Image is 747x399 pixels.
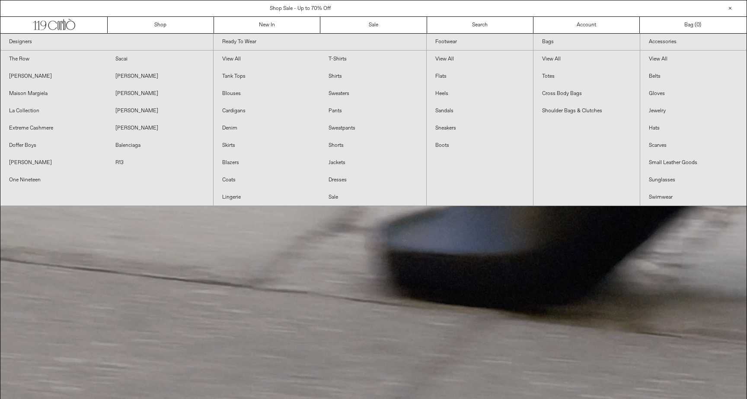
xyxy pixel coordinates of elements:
[533,85,640,102] a: Cross Body Bags
[640,120,747,137] a: Hats
[533,102,640,120] a: Shoulder Bags & Clutches
[640,171,747,189] a: Sunglasses
[427,51,533,68] a: View All
[0,171,107,189] a: One Nineteen
[108,17,214,33] a: Shop
[214,137,320,154] a: Skirts
[107,51,213,68] a: Sacai
[0,34,213,51] a: Designers
[640,68,747,85] a: Belts
[640,51,747,68] a: View All
[214,154,320,171] a: Blazers
[214,68,320,85] a: Tank Tops
[0,102,107,120] a: La Collection
[107,102,213,120] a: [PERSON_NAME]
[107,85,213,102] a: [PERSON_NAME]
[107,68,213,85] a: [PERSON_NAME]
[320,85,426,102] a: Sweaters
[696,21,701,29] span: )
[214,120,320,137] a: Denim
[640,34,747,51] a: Accessories
[640,102,747,120] a: Jewelry
[640,137,747,154] a: Scarves
[0,137,107,154] a: Doffer Boys
[427,68,533,85] a: Flats
[0,120,107,137] a: Extreme Cashmere
[270,5,331,12] a: Shop Sale - Up to 70% Off
[320,154,426,171] a: Jackets
[320,102,426,120] a: Pants
[0,85,107,102] a: Maison Margiela
[214,17,320,33] a: New In
[427,85,533,102] a: Heels
[320,51,426,68] a: T-Shirts
[320,137,426,154] a: Shorts
[427,137,533,154] a: Boots
[427,17,533,33] a: Search
[427,120,533,137] a: Sneakers
[640,85,747,102] a: Gloves
[0,51,107,68] a: The Row
[320,171,426,189] a: Dresses
[214,171,320,189] a: Coats
[320,120,426,137] a: Sweatpants
[0,68,107,85] a: [PERSON_NAME]
[320,17,427,33] a: Sale
[0,154,107,171] a: [PERSON_NAME]
[696,22,699,28] span: 0
[320,68,426,85] a: Shirts
[214,85,320,102] a: Blouses
[107,137,213,154] a: Balenciaga
[533,68,640,85] a: Totes
[533,34,640,51] a: Bags
[320,189,426,206] a: Sale
[214,34,426,51] a: Ready To Wear
[107,154,213,171] a: R13
[107,120,213,137] a: [PERSON_NAME]
[640,17,746,33] a: Bag ()
[427,34,533,51] a: Footwear
[640,189,747,206] a: Swimwear
[214,189,320,206] a: Lingerie
[533,51,640,68] a: View All
[640,154,747,171] a: Small Leather Goods
[214,102,320,120] a: Cardigans
[427,102,533,120] a: Sandals
[533,17,640,33] a: Account
[214,51,320,68] a: View All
